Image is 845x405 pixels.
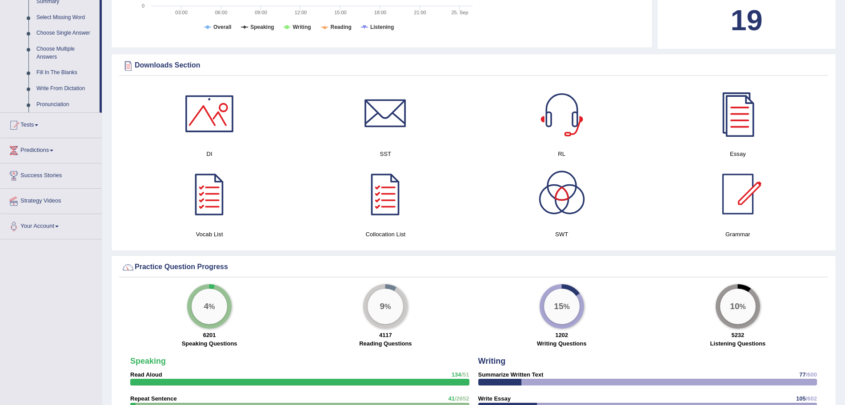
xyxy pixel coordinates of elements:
[478,395,511,402] strong: Write Essay
[554,301,563,311] big: 15
[302,149,469,159] h4: SST
[452,371,461,378] span: 134
[302,230,469,239] h4: Collocation List
[455,395,469,402] span: /2652
[32,41,100,65] a: Choose Multiple Answers
[192,289,227,324] div: %
[126,149,293,159] h4: DI
[806,395,817,402] span: /602
[478,149,645,159] h4: RL
[374,10,387,15] text: 18:00
[0,113,102,135] a: Tests
[292,24,311,30] tspan: Writing
[414,10,426,15] text: 21:00
[796,395,806,402] span: 105
[710,339,765,348] label: Listening Questions
[537,339,587,348] label: Writing Questions
[461,371,469,378] span: /51
[32,81,100,97] a: Write From Dictation
[255,10,267,15] text: 09:00
[203,332,216,338] strong: 6201
[295,10,307,15] text: 12:00
[368,289,403,324] div: %
[331,24,352,30] tspan: Reading
[730,4,762,36] b: 19
[451,10,468,15] tspan: 25. Sep
[359,339,412,348] label: Reading Questions
[654,230,821,239] h4: Grammar
[121,261,826,274] div: Practice Question Progress
[130,395,177,402] strong: Repeat Sentence
[478,230,645,239] h4: SWT
[213,24,232,30] tspan: Overall
[555,332,568,338] strong: 1202
[0,163,102,186] a: Success Stories
[215,10,228,15] text: 06:00
[182,339,237,348] label: Speaking Questions
[175,10,188,15] text: 03:00
[730,301,739,311] big: 10
[720,289,756,324] div: %
[544,289,580,324] div: %
[806,371,817,378] span: /600
[379,332,392,338] strong: 4117
[130,357,166,365] strong: Speaking
[334,10,347,15] text: 15:00
[32,65,100,81] a: Fill In The Blanks
[370,24,394,30] tspan: Listening
[731,332,744,338] strong: 5232
[126,230,293,239] h4: Vocab List
[0,189,102,211] a: Strategy Videos
[799,371,805,378] span: 77
[142,3,144,8] text: 0
[204,301,209,311] big: 4
[0,138,102,160] a: Predictions
[478,357,506,365] strong: Writing
[130,371,162,378] strong: Read Aloud
[380,301,385,311] big: 9
[32,25,100,41] a: Choose Single Answer
[32,10,100,26] a: Select Missing Word
[448,395,454,402] span: 41
[478,371,544,378] strong: Summarize Written Text
[0,214,102,236] a: Your Account
[250,24,274,30] tspan: Speaking
[121,59,826,72] div: Downloads Section
[32,97,100,113] a: Pronunciation
[654,149,821,159] h4: Essay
